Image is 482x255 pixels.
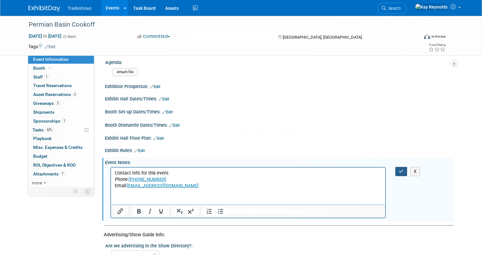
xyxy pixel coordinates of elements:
button: Bold [133,207,144,216]
a: more [28,179,94,187]
button: Insert/edit link [115,207,126,216]
a: Event Information [28,55,94,64]
span: Attachments [33,171,65,176]
a: Travel Reservations [28,81,94,90]
button: Underline [156,207,166,216]
button: Italic [145,207,155,216]
a: Tasks62% [28,126,94,134]
a: Edit [150,85,160,89]
a: Attachments7 [28,170,94,178]
span: Sponsorships [33,118,67,124]
div: Exhibit Hall Dates/Times: [105,94,454,102]
span: (2 days) [63,35,76,39]
span: 7 [60,171,65,176]
img: ExhibitDay [28,5,60,12]
div: Permian Basin Cookoff [27,19,411,30]
a: Sponsorships1 [28,117,94,125]
span: Asset Reservations [33,92,77,97]
a: Budget [28,152,94,161]
span: Budget [33,154,47,159]
a: Edit [169,123,180,128]
div: Are we advertising in the Show Directory?: [105,241,451,249]
span: 1 [62,118,67,123]
span: 1 [44,74,49,79]
div: Booth Dismantle Dates/Times: [105,120,454,129]
a: Edit [162,110,173,114]
span: Misc. Expenses & Credits [33,145,83,150]
button: Superscript [185,207,196,216]
button: Numbered list [204,207,215,216]
span: 62% [45,127,54,132]
span: Tasks [33,127,54,132]
a: ROI, Objectives & ROO [28,161,94,169]
a: Giveaways2 [28,99,94,108]
img: Kay Reynolds [415,3,448,10]
span: [DATE] [DATE] [28,33,62,39]
a: Playbook [28,134,94,143]
div: Booth Set-up Dates/Times: [105,107,454,115]
td: Toggle Event Tabs [81,187,94,195]
span: Shipments [33,110,54,115]
a: Misc. Expenses & Credits [28,143,94,152]
span: 2 [72,92,77,97]
div: Event Rating [429,43,446,47]
span: Giveaways [33,101,60,106]
a: Asset Reservations2 [28,90,94,99]
span: Tradeshows [68,6,92,11]
span: Staff [33,74,49,80]
a: Staff1 [28,73,94,81]
span: to [42,34,48,39]
span: Travel Reservations [33,83,72,88]
span: [GEOGRAPHIC_DATA], [GEOGRAPHIC_DATA] [283,35,362,40]
button: X [410,167,420,176]
div: Exhibitor Prospectus: [105,82,454,90]
span: Event Information [33,57,69,62]
span: Search [386,6,401,11]
div: Advertising/Show Guide Info: [104,232,449,238]
a: Edit [159,97,169,101]
span: ROI, Objectives & ROO [33,163,76,168]
td: Personalize Event Tab Strip [70,187,81,195]
button: Committed [135,33,173,40]
span: 2 [55,101,60,105]
div: Exhibit Rules: [105,146,454,154]
a: Shipments [28,108,94,117]
button: Subscript [174,207,185,216]
a: Edit [134,149,145,153]
div: In-Person [431,34,446,39]
a: Edit [45,45,55,49]
i: Booth reservation complete [48,66,51,70]
td: Tags [28,43,55,50]
span: Booth [33,66,53,71]
a: Edit [153,136,164,141]
div: Event Format [384,33,446,42]
a: Search [378,3,407,14]
div: Agenda: [105,58,451,66]
div: Event Notes: [105,158,454,166]
a: Booth [28,64,94,73]
span: Playbook [33,136,52,141]
span: more [32,180,42,185]
img: Format-Inperson.png [424,34,430,39]
iframe: Rich Text Area [111,168,386,205]
div: Exhibit Hall Floor Plan: [105,133,454,142]
button: Bullet list [215,207,226,216]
